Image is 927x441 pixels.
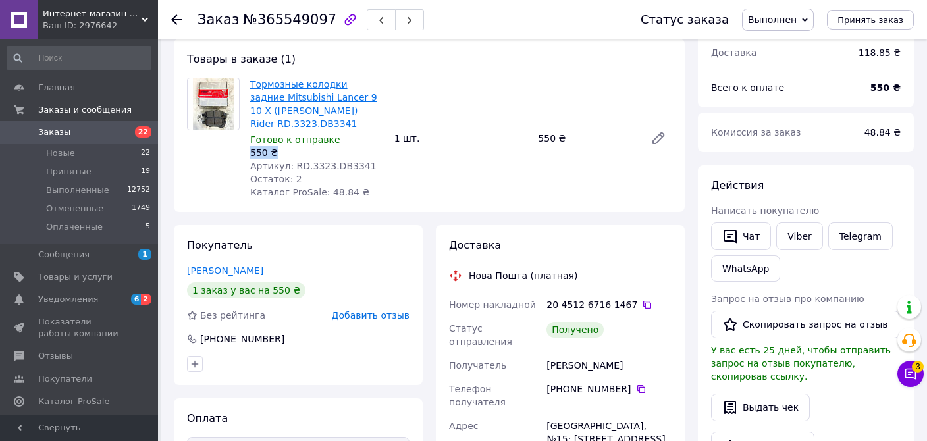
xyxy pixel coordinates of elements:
[711,255,780,282] a: WhatsApp
[546,298,672,311] div: 20 4512 6716 1467
[449,299,536,310] span: Номер накладной
[711,127,801,138] span: Комиссия за заказ
[827,10,914,30] button: Принять заказ
[711,345,891,382] span: У вас есть 25 дней, чтобы отправить запрос на отзыв покупателю, скопировав ссылку.
[138,249,151,260] span: 1
[449,239,501,251] span: Доставка
[711,394,810,421] button: Выдать чек
[187,265,263,276] a: [PERSON_NAME]
[200,310,265,321] span: Без рейтинга
[837,15,903,25] span: Принять заказ
[533,129,640,147] div: 550 ₴
[141,294,151,305] span: 2
[851,38,909,67] div: 118.85 ₴
[864,127,901,138] span: 48.84 ₴
[870,82,901,93] b: 550 ₴
[187,239,253,251] span: Покупатель
[912,361,924,373] span: 3
[449,360,506,371] span: Получатель
[711,294,864,304] span: Запрос на отзыв про компанию
[332,310,410,321] span: Добавить отзыв
[43,8,142,20] span: Интернет-магазин автозапчастей Toyota, Mitsubishi - Levoparts
[146,221,150,233] span: 5
[171,13,182,26] div: Вернуться назад
[897,361,924,387] button: Чат с покупателем3
[776,222,822,250] a: Viber
[43,20,158,32] div: Ваш ID: 2976642
[38,373,92,385] span: Покупатели
[38,396,109,407] span: Каталог ProSale
[131,294,142,305] span: 6
[250,146,384,159] div: 550 ₴
[711,82,784,93] span: Всего к оплате
[46,184,109,196] span: Выполненные
[38,350,73,362] span: Отзывы
[243,12,336,28] span: №365549097
[711,311,899,338] button: Скопировать запрос на отзыв
[46,166,92,178] span: Принятые
[193,78,234,130] img: Тормозные колодки задние Mitsubishi Lancer 9 10 X (Мицубиси Лансер) Rider RD.3323.DB3341
[38,104,132,116] span: Заказы и сообщения
[38,294,98,305] span: Уведомления
[250,79,377,129] a: Тормозные колодки задние Mitsubishi Lancer 9 10 X ([PERSON_NAME]) Rider RD.3323.DB3341
[465,269,581,282] div: Нова Пошта (платная)
[38,126,70,138] span: Заказы
[645,125,672,151] a: Редактировать
[250,187,369,197] span: Каталог ProSale: 48.84 ₴
[250,161,377,171] span: Артикул: RD.3323.DB3341
[711,179,764,192] span: Действия
[141,147,150,159] span: 22
[449,323,512,347] span: Статус отправления
[546,382,672,396] div: [PHONE_NUMBER]
[7,46,151,70] input: Поиск
[828,222,893,250] a: Telegram
[711,205,819,216] span: Написать покупателю
[449,384,506,407] span: Телефон получателя
[711,47,756,58] span: Доставка
[546,322,604,338] div: Получено
[544,353,674,377] div: [PERSON_NAME]
[38,316,122,340] span: Показатели работы компании
[711,222,771,250] button: Чат
[38,249,90,261] span: Сообщения
[127,184,150,196] span: 12752
[187,282,305,298] div: 1 заказ у вас на 550 ₴
[748,14,797,25] span: Выполнен
[187,53,296,65] span: Товары в заказе (1)
[132,203,150,215] span: 1749
[46,203,103,215] span: Отмененные
[38,271,113,283] span: Товары и услуги
[187,412,228,425] span: Оплата
[135,126,151,138] span: 22
[46,221,103,233] span: Оплаченные
[449,421,478,431] span: Адрес
[199,332,286,346] div: [PHONE_NUMBER]
[641,13,729,26] div: Статус заказа
[198,12,239,28] span: Заказ
[389,129,533,147] div: 1 шт.
[38,82,75,93] span: Главная
[250,134,340,145] span: Готово к отправке
[141,166,150,178] span: 19
[46,147,75,159] span: Новые
[250,174,302,184] span: Остаток: 2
